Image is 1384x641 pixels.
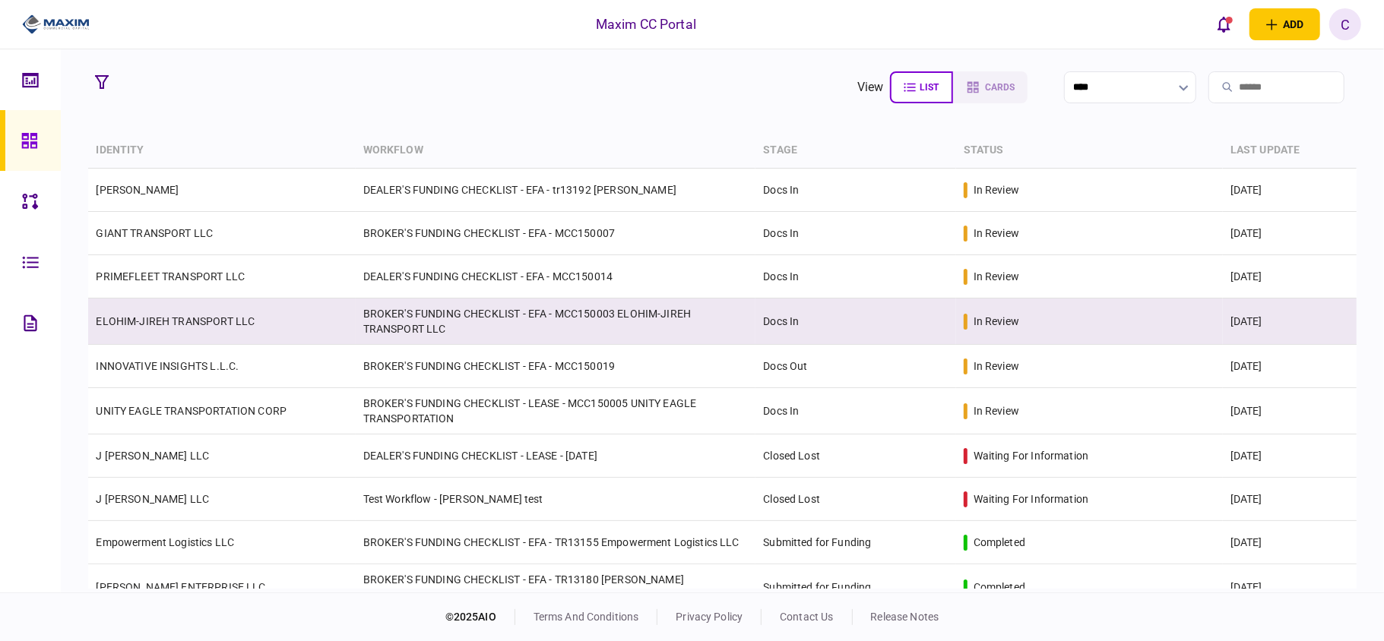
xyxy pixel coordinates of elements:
div: Maxim CC Portal [596,14,696,34]
a: terms and conditions [534,611,639,623]
td: Closed Lost [755,434,955,478]
div: waiting for information [974,448,1088,463]
td: Submitted for Funding [755,521,955,564]
td: [DATE] [1223,521,1357,564]
a: privacy policy [676,611,743,623]
td: BROKER'S FUNDING CHECKLIST - EFA - MCC150003 ELOHIM-JIREH TRANSPORT LLC [356,298,756,345]
div: © 2025 AIO [445,609,515,625]
div: in review [974,314,1019,329]
button: list [890,71,953,103]
td: DEALER'S FUNDING CHECKLIST - EFA - tr13192 [PERSON_NAME] [356,169,756,212]
td: BROKER'S FUNDING CHECKLIST - EFA - TR13180 [PERSON_NAME] ENTERPRISE LLC [356,564,756,611]
td: BROKER'S FUNDING CHECKLIST - EFA - MCC150019 [356,345,756,388]
div: in review [974,403,1019,418]
td: BROKER'S FUNDING CHECKLIST - EFA - MCC150007 [356,212,756,255]
td: [DATE] [1223,298,1357,345]
a: UNITY EAGLE TRANSPORTATION CORP [96,405,287,417]
a: Empowerment Logistics LLC [96,536,234,548]
a: contact us [780,611,833,623]
a: [PERSON_NAME] ENTERPRISE LLC [96,581,265,593]
a: PRIMEFLEET TRANSPORT LLC [96,270,245,283]
span: list [920,82,939,93]
td: [DATE] [1223,388,1357,434]
div: in review [974,226,1019,241]
td: Submitted for Funding [755,564,955,611]
div: in review [974,358,1019,374]
td: Docs In [755,212,955,255]
a: [PERSON_NAME] [96,184,179,196]
a: J [PERSON_NAME] LLC [96,450,209,462]
td: [DATE] [1223,564,1357,611]
a: GIANT TRANSPORT LLC [96,227,213,239]
div: completed [974,535,1025,550]
td: [DATE] [1223,255,1357,298]
div: waiting for information [974,491,1088,507]
td: [DATE] [1223,345,1357,388]
img: client company logo [22,13,90,36]
td: BROKER'S FUNDING CHECKLIST - LEASE - MCC150005 UNITY EAGLE TRANSPORTATION [356,388,756,434]
div: in review [974,269,1019,284]
td: Closed Lost [755,478,955,521]
button: open adding identity options [1249,8,1320,40]
button: C [1329,8,1361,40]
td: Docs In [755,298,955,345]
td: Test Workflow - [PERSON_NAME] test [356,478,756,521]
td: Docs In [755,388,955,434]
button: cards [953,71,1028,103]
th: status [956,133,1223,169]
div: view [857,78,884,96]
th: workflow [356,133,756,169]
th: identity [88,133,355,169]
a: release notes [871,611,939,623]
td: Docs Out [755,345,955,388]
th: last update [1223,133,1357,169]
td: BROKER'S FUNDING CHECKLIST - EFA - TR13155 Empowerment Logistics LLC [356,521,756,564]
div: completed [974,579,1025,595]
td: [DATE] [1223,434,1357,478]
button: open notifications list [1208,8,1240,40]
div: in review [974,182,1019,197]
td: [DATE] [1223,169,1357,212]
td: [DATE] [1223,478,1357,521]
td: DEALER'S FUNDING CHECKLIST - EFA - MCC150014 [356,255,756,298]
td: Docs In [755,255,955,298]
th: stage [755,133,955,169]
a: J [PERSON_NAME] LLC [96,493,209,505]
span: cards [986,82,1015,93]
a: INNOVATIVE INSIGHTS L.L.C. [96,360,239,372]
td: DEALER'S FUNDING CHECKLIST - LEASE - [DATE] [356,434,756,478]
td: [DATE] [1223,212,1357,255]
td: Docs In [755,169,955,212]
a: ELOHIM-JIREH TRANSPORT LLC [96,315,255,327]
